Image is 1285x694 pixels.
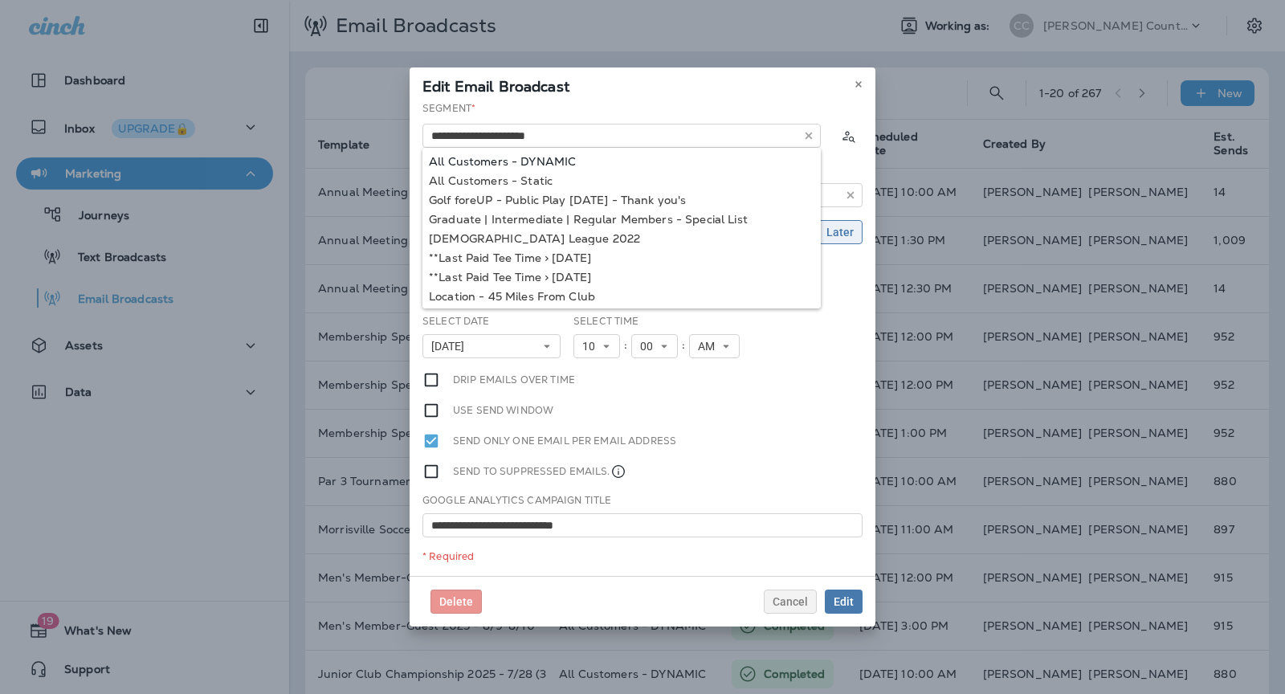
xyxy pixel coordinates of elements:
[834,121,863,150] button: Calculate the estimated number of emails to be sent based on selected segment. (This could take a...
[453,371,575,389] label: Drip emails over time
[429,194,814,206] div: Golf foreUP - Public Play [DATE] - Thank you's
[678,334,689,358] div: :
[773,596,808,607] span: Cancel
[422,102,475,115] label: Segment
[825,590,863,614] button: Edit
[410,67,875,101] div: Edit Email Broadcast
[429,251,814,264] div: **Last Paid Tee Time > [DATE]
[826,227,854,238] span: Later
[429,155,814,168] div: All Customers - DYNAMIC
[620,334,631,358] div: :
[422,334,561,358] button: [DATE]
[429,271,814,284] div: **Last Paid Tee Time > [DATE]
[429,290,814,303] div: Location - 45 Miles From Club
[422,315,490,328] label: Select Date
[431,340,471,353] span: [DATE]
[422,494,611,507] label: Google Analytics Campaign Title
[429,174,814,187] div: All Customers - Static
[453,432,676,450] label: Send only one email per email address
[453,463,626,480] label: Send to suppressed emails.
[429,232,814,245] div: [DEMOGRAPHIC_DATA] League 2022
[689,334,740,358] button: AM
[818,220,863,244] button: Later
[430,590,482,614] button: Delete
[764,590,817,614] button: Cancel
[439,596,473,607] span: Delete
[834,596,854,607] span: Edit
[573,315,639,328] label: Select Time
[422,550,863,563] div: * Required
[640,340,659,353] span: 00
[582,340,602,353] span: 10
[573,334,620,358] button: 10
[631,334,678,358] button: 00
[453,402,553,419] label: Use send window
[698,340,721,353] span: AM
[429,213,814,226] div: Graduate | Intermediate | Regular Members - Special List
